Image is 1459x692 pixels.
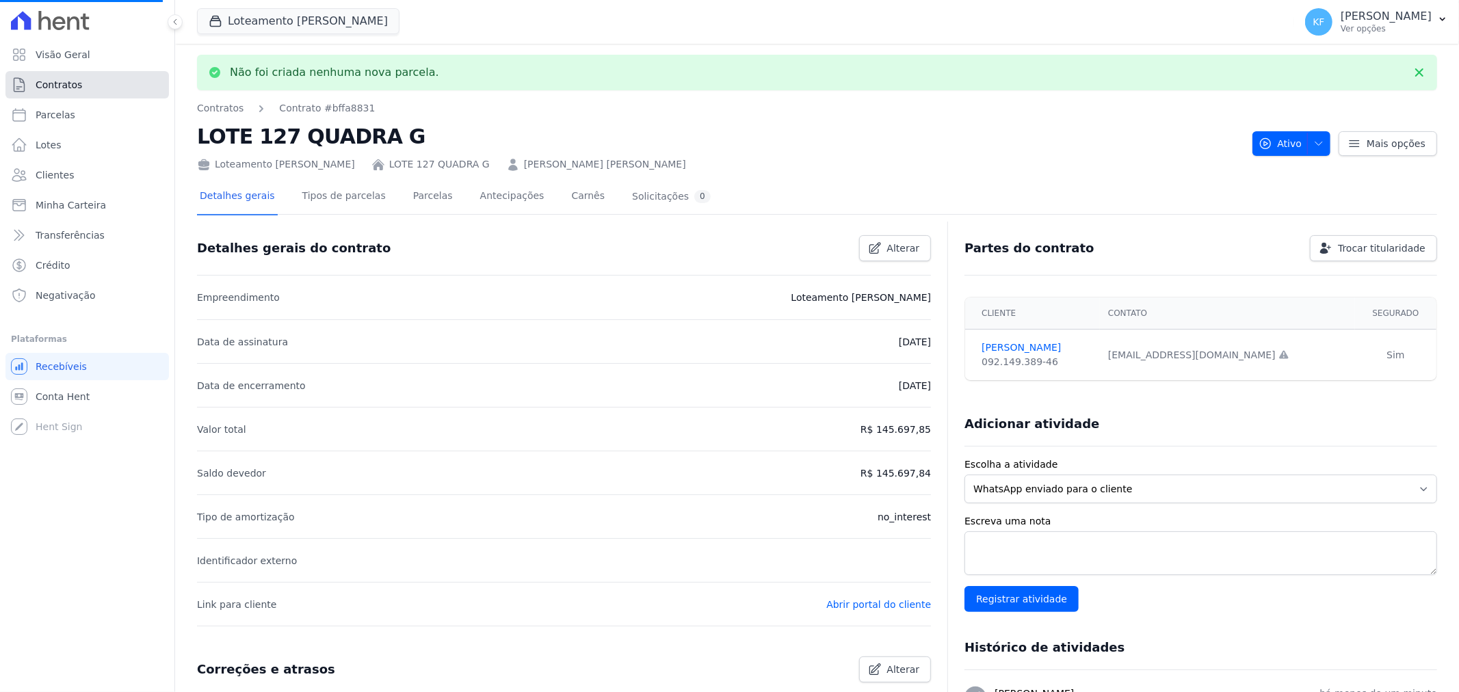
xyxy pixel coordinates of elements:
th: Cliente [965,297,1100,330]
a: Parcelas [5,101,169,129]
label: Escolha a atividade [964,457,1437,472]
a: Alterar [859,235,932,261]
span: Mais opções [1367,137,1425,150]
nav: Breadcrumb [197,101,375,116]
span: KF [1313,17,1324,27]
a: Crédito [5,252,169,279]
a: Contrato #bffa8831 [279,101,375,116]
a: Transferências [5,222,169,249]
p: R$ 145.697,85 [860,421,931,438]
span: Visão Geral [36,48,90,62]
th: Segurado [1355,297,1436,330]
button: Loteamento [PERSON_NAME] [197,8,399,34]
div: 092.149.389-46 [982,355,1092,369]
p: Valor total [197,421,246,438]
p: Link para cliente [197,596,276,613]
a: Negativação [5,282,169,309]
a: Solicitações0 [629,179,713,215]
a: Recebíveis [5,353,169,380]
span: Trocar titularidade [1338,241,1425,255]
span: Lotes [36,138,62,152]
button: KF [PERSON_NAME] Ver opções [1294,3,1459,41]
a: Abrir portal do cliente [826,599,931,610]
span: Negativação [36,289,96,302]
a: Lotes [5,131,169,159]
p: R$ 145.697,84 [860,465,931,481]
span: Ativo [1259,131,1302,156]
a: Clientes [5,161,169,189]
a: Minha Carteira [5,191,169,219]
nav: Breadcrumb [197,101,1241,116]
button: Ativo [1252,131,1331,156]
p: [DATE] [899,377,931,394]
p: Saldo devedor [197,465,266,481]
a: Parcelas [410,179,456,215]
div: Solicitações [632,190,711,203]
p: Ver opções [1341,23,1432,34]
p: Identificador externo [197,553,297,569]
a: Visão Geral [5,41,169,68]
span: Alterar [887,241,920,255]
p: Empreendimento [197,289,280,306]
a: Tipos de parcelas [300,179,389,215]
a: Carnês [568,179,607,215]
p: no_interest [878,509,931,525]
span: Alterar [887,663,920,676]
a: [PERSON_NAME] [PERSON_NAME] [524,157,686,172]
a: Contratos [5,71,169,98]
span: Conta Hent [36,390,90,403]
p: [PERSON_NAME] [1341,10,1432,23]
p: Data de assinatura [197,334,288,350]
input: Registrar atividade [964,586,1079,612]
span: Recebíveis [36,360,87,373]
a: Conta Hent [5,383,169,410]
p: Tipo de amortização [197,509,295,525]
span: Clientes [36,168,74,182]
label: Escreva uma nota [964,514,1437,529]
p: Loteamento [PERSON_NAME] [791,289,931,306]
div: Loteamento [PERSON_NAME] [197,157,355,172]
a: Antecipações [477,179,547,215]
span: Transferências [36,228,105,242]
p: [DATE] [899,334,931,350]
h2: LOTE 127 QUADRA G [197,121,1241,152]
h3: Histórico de atividades [964,639,1125,656]
th: Contato [1100,297,1355,330]
div: Plataformas [11,331,163,347]
a: Alterar [859,656,932,682]
span: Parcelas [36,108,75,122]
h3: Correções e atrasos [197,661,335,678]
a: Mais opções [1339,131,1437,156]
a: Trocar titularidade [1310,235,1437,261]
div: 0 [694,190,711,203]
a: Contratos [197,101,244,116]
h3: Detalhes gerais do contrato [197,240,391,256]
p: Não foi criada nenhuma nova parcela. [230,66,439,79]
a: LOTE 127 QUADRA G [389,157,490,172]
a: [PERSON_NAME] [982,341,1092,355]
span: Minha Carteira [36,198,106,212]
span: Crédito [36,258,70,272]
h3: Adicionar atividade [964,416,1099,432]
span: Contratos [36,78,82,92]
h3: Partes do contrato [964,240,1094,256]
p: Data de encerramento [197,377,306,394]
div: [EMAIL_ADDRESS][DOMAIN_NAME] [1108,348,1347,362]
td: Sim [1355,330,1436,381]
a: Detalhes gerais [197,179,278,215]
